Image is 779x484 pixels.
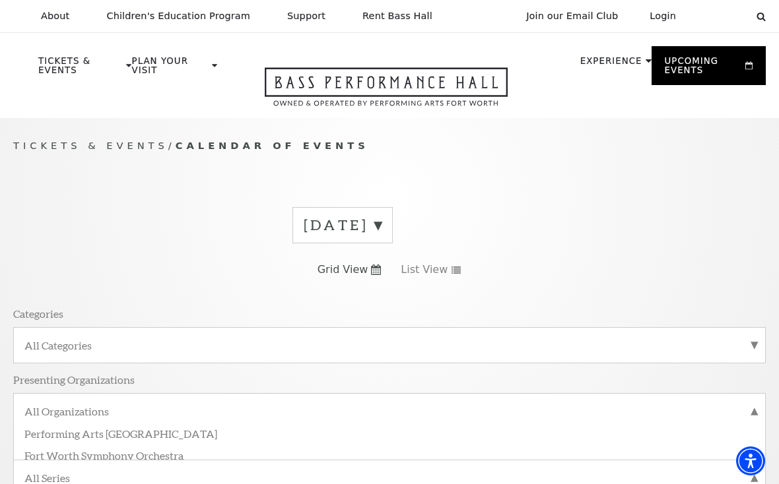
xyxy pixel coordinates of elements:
[41,11,69,22] p: About
[24,444,755,466] label: Fort Worth Symphony Orchestra
[24,338,755,352] label: All Categories
[362,11,432,22] p: Rent Bass Hall
[13,373,135,386] p: Presenting Organizations
[13,140,168,151] span: Tickets & Events
[176,140,369,151] span: Calendar of Events
[24,404,755,421] label: All Organizations
[736,446,765,475] div: Accessibility Menu
[24,422,755,444] label: Performing Arts [GEOGRAPHIC_DATA]
[287,11,325,22] p: Support
[106,11,250,22] p: Children's Education Program
[304,215,382,235] label: [DATE]
[580,57,642,73] p: Experience
[13,439,42,452] p: Series
[132,57,209,82] p: Plan Your Visit
[318,262,368,277] span: Grid View
[401,262,448,277] span: List View
[13,307,63,320] p: Categories
[697,10,744,22] select: Select:
[217,67,555,118] a: Open this option
[38,57,123,82] p: Tickets & Events
[665,57,742,82] p: Upcoming Events
[13,138,766,154] p: /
